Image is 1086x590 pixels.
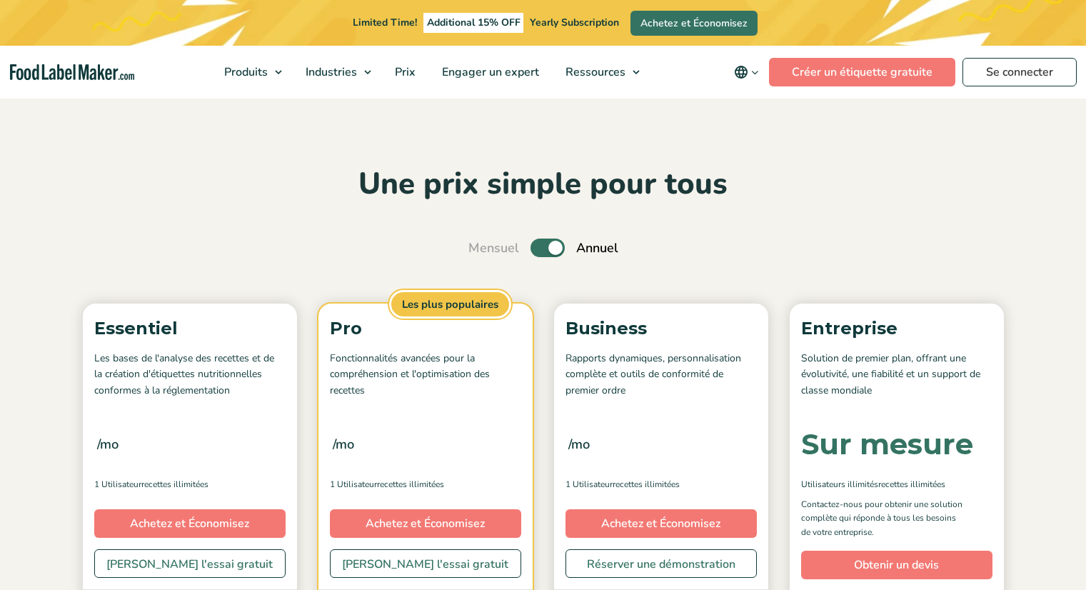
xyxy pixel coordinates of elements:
p: Essentiel [94,315,286,342]
span: 1 Utilisateur [565,478,613,491]
a: [PERSON_NAME] l'essai gratuit [94,549,286,578]
span: Limited Time! [353,16,417,29]
a: Industries [293,46,378,99]
span: Recettes illimitées [377,478,444,491]
a: Achetez et Économisez [94,509,286,538]
span: Yearly Subscription [530,16,619,29]
p: Contactez-nous pour obtenir une solution complète qui réponde à tous les besoins de votre entrepr... [801,498,965,539]
span: Recettes illimitées [878,478,945,491]
span: Recettes illimitées [613,478,680,491]
a: Ressources [553,46,647,99]
a: Produits [211,46,289,99]
a: Créer un étiquette gratuite [769,58,955,86]
span: Produits [220,64,269,80]
span: 1 Utilisateur [94,478,141,491]
a: Réserver une démonstration [565,549,757,578]
span: Utilisateurs illimités [801,478,878,491]
p: Entreprise [801,315,992,342]
p: Business [565,315,757,342]
label: Toggle [531,239,565,257]
a: Engager un expert [429,46,549,99]
p: Rapports dynamiques, personnalisation complète et outils de conformité de premier ordre [565,351,757,399]
a: Prix [382,46,426,99]
span: /mo [97,434,119,454]
span: 1 Utilisateur [330,478,377,491]
a: Se connecter [962,58,1077,86]
a: [PERSON_NAME] l'essai gratuit [330,549,521,578]
a: Obtenir un devis [801,551,992,579]
span: Engager un expert [438,64,541,80]
span: Recettes illimitées [141,478,208,491]
span: Annuel [576,239,618,258]
span: Mensuel [468,239,519,258]
h2: Une prix simple pour tous [76,165,1011,204]
a: Achetez et Économisez [330,509,521,538]
p: Solution de premier plan, offrant une évolutivité, une fiabilité et un support de classe mondiale [801,351,992,399]
span: Additional 15% OFF [423,13,524,33]
p: Fonctionnalités avancées pour la compréhension et l'optimisation des recettes [330,351,521,399]
span: /mo [568,434,590,454]
span: Industries [301,64,358,80]
span: Prix [391,64,417,80]
p: Les bases de l'analyse des recettes et de la création d'étiquettes nutritionnelles conformes à la... [94,351,286,399]
div: Sur mesure [801,430,973,459]
span: /mo [333,434,354,454]
a: Achetez et Économisez [565,509,757,538]
span: Ressources [561,64,627,80]
span: Les plus populaires [389,290,511,319]
p: Pro [330,315,521,342]
a: Achetez et Économisez [630,11,758,36]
